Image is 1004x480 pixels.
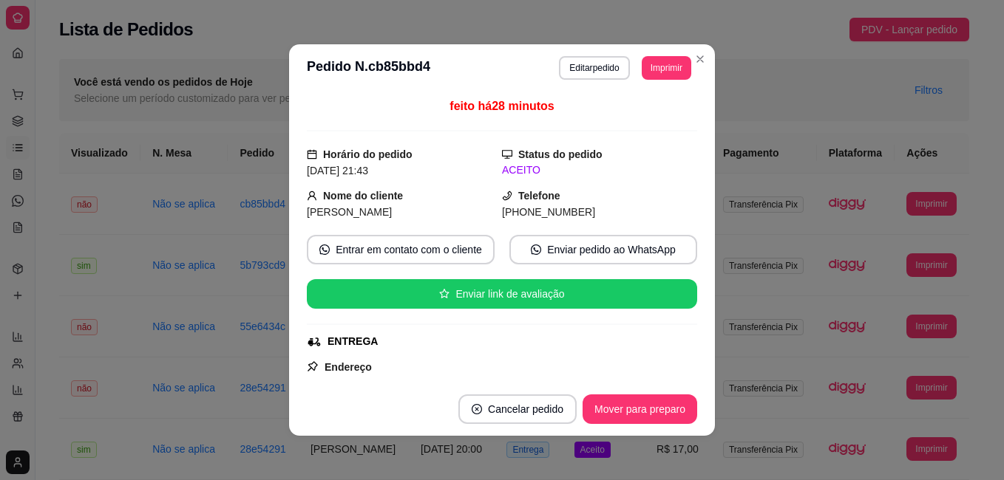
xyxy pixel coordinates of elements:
strong: Endereço [325,361,372,373]
button: Close [688,47,712,71]
div: ACEITO [502,162,697,178]
span: whats-app [531,244,541,255]
button: starEnviar link de avaliação [307,279,697,309]
strong: Horário do pedido [323,148,413,160]
span: [PHONE_NUMBER] [502,206,595,218]
span: feito há 28 minutos [450,100,554,112]
button: Mover para preparo [583,394,697,424]
span: desktop [502,149,512,160]
span: whats-app [319,244,330,255]
button: Imprimir [642,56,691,80]
span: calendar [307,149,317,160]
strong: Nome do cliente [323,190,403,202]
div: ENTREGA [328,334,378,349]
h3: Pedido N. cb85bbd4 [307,56,430,80]
span: star [439,289,450,299]
span: user [307,191,317,201]
span: pushpin [307,360,319,372]
button: close-circleCancelar pedido [458,394,577,424]
span: phone [502,191,512,201]
button: whats-appEntrar em contato com o cliente [307,235,495,264]
span: [PERSON_NAME] [307,206,392,218]
button: whats-appEnviar pedido ao WhatsApp [509,235,697,264]
span: [DATE] 21:43 [307,165,368,176]
button: Editarpedido [559,56,629,80]
span: close-circle [472,404,482,414]
strong: Telefone [518,190,560,202]
strong: Status do pedido [518,148,603,160]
